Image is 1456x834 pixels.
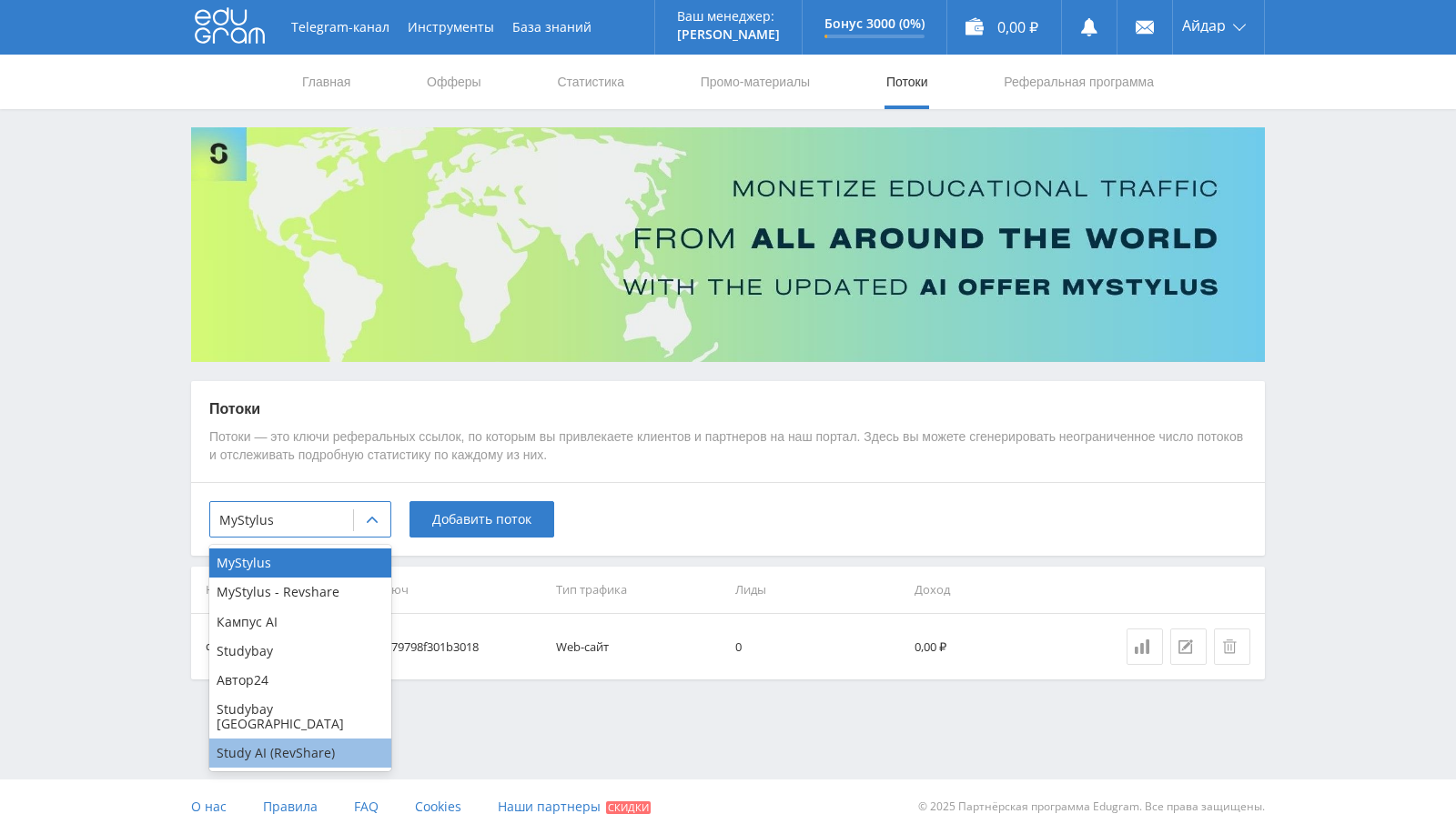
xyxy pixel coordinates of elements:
a: Главная [300,55,352,109]
a: Потоки [885,55,930,109]
div: MyStylus [209,548,391,578]
a: Правила [263,779,318,834]
a: Статистика [555,55,626,109]
div: Автор24 [209,666,391,695]
div: Studybay [209,637,391,666]
p: Потоки [209,399,1247,419]
span: Правила [263,798,318,815]
a: Cookies [415,779,461,834]
a: Статистика [1127,628,1163,665]
th: Тип трафика [549,567,728,613]
img: Banner [191,127,1265,362]
th: Название [191,567,370,613]
span: Наши партнеры [498,798,601,815]
a: Наши партнеры Скидки [498,779,651,834]
button: Удалить [1214,628,1250,665]
th: Доход [907,567,1087,613]
span: FAQ [354,798,379,815]
p: Бонус 3000 (0%) [824,16,925,31]
div: MyStylus - Revshare [209,578,391,607]
div: © 2025 Партнёрская программа Edugram. Все права защищены. [737,779,1265,834]
span: Айдар [1182,18,1226,33]
th: Лиды [728,567,907,613]
span: Добавить поток [432,512,531,527]
a: Промо-материалы [699,55,812,109]
th: Ключ [370,567,550,613]
td: 0,00 ₽ [907,614,1087,679]
a: Офферы [425,55,483,109]
a: Реферальная программа [1002,55,1156,109]
div: default [206,637,244,658]
td: b779798f301b3018 [370,614,550,679]
div: Studybay [GEOGRAPHIC_DATA] [209,695,391,739]
a: FAQ [354,779,379,834]
p: Потоки — это ключи реферальных ссылок, по которым вы привлекаете клиентов и партнеров на наш порт... [209,428,1247,464]
td: Web-сайт [549,614,728,679]
span: Cookies [415,798,461,815]
p: Ваш менеджер: [677,9,780,24]
td: 0 [728,614,907,679]
a: О нас [191,779,227,834]
span: О нас [191,798,227,815]
div: Study AI (RevShare) [209,739,391,768]
button: Добавить поток [409,501,554,538]
button: Редактировать [1170,628,1207,665]
div: Кампус AI [209,608,391,637]
p: [PERSON_NAME] [677,27,780,42]
span: Скидки [606,801,651,814]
